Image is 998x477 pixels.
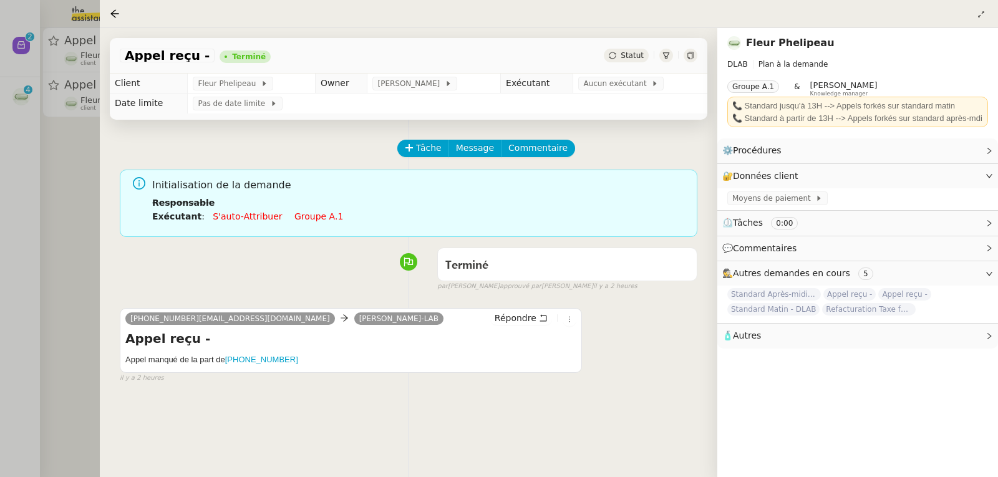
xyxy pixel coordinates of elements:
span: [PERSON_NAME] [377,77,444,90]
span: [PHONE_NUMBER][EMAIL_ADDRESS][DOMAIN_NAME] [130,314,330,323]
div: 🕵️Autres demandes en cours 5 [717,261,998,286]
a: [PERSON_NAME]-LAB [354,313,443,324]
span: il y a 2 heures [120,373,164,383]
span: Appel reçu - [878,288,931,301]
span: Répondre [495,312,536,324]
span: 💬 [722,243,802,253]
span: Autres [733,330,761,340]
span: : [201,211,205,221]
div: 🔐Données client [717,164,998,188]
b: Responsable [152,198,215,208]
span: Procédures [733,145,782,155]
button: Message [448,140,501,157]
span: Moyens de paiement [732,192,815,205]
span: Refacturation Taxe foncière 2025 [822,303,916,316]
span: Aucun exécutant [583,77,651,90]
span: par [437,281,448,292]
td: Client [110,74,188,94]
span: Pas de date limite [198,97,269,110]
span: ⏲️ [722,218,808,228]
span: 🧴 [722,330,761,340]
span: Commentaire [508,141,568,155]
span: Autres demandes en cours [733,268,850,278]
a: Fleur Phelipeau [746,37,835,49]
img: 7f9b6497-4ade-4d5b-ae17-2cbe23708554 [727,36,741,50]
div: 🧴Autres [717,324,998,348]
span: Appel reçu - [125,49,210,62]
td: Date limite [110,94,188,113]
div: 📞 Standard à partir de 13H --> Appels forkés sur standard après-mdi [732,112,983,125]
a: S'auto-attribuer [213,211,282,221]
span: Standard Après-midi - DLAB [727,288,821,301]
span: 🔐 [722,169,803,183]
div: Terminé [232,53,266,60]
h4: Appel reçu - [125,330,576,347]
span: Message [456,141,494,155]
span: Appel reçu - [823,288,876,301]
span: Knowledge manager [810,90,868,97]
span: approuvé par [500,281,541,292]
h5: Appel manqué de la part de [125,354,576,366]
td: Exécutant [501,74,573,94]
span: il y a 2 heures [593,281,637,292]
td: Owner [315,74,367,94]
span: Données client [733,171,798,181]
div: 📞 Standard jusqu'à 13H --> Appels forkés sur standard matin [732,100,983,112]
span: Initialisation de la demande [152,177,687,194]
span: Standard Matin - DLAB [727,303,820,316]
span: Statut [621,51,644,60]
div: 💬Commentaires [717,236,998,261]
b: Exécutant [152,211,201,221]
span: DLAB [727,60,748,69]
nz-tag: 5 [858,267,873,280]
nz-tag: Groupe A.1 [727,80,779,93]
span: Commentaires [733,243,797,253]
a: [PHONE_NUMBER] [225,355,298,364]
span: Plan à la demande [758,60,828,69]
small: [PERSON_NAME] [PERSON_NAME] [437,281,637,292]
button: Répondre [490,311,552,325]
span: Terminé [445,260,488,271]
span: ⚙️ [722,143,787,158]
span: & [794,80,800,97]
div: ⚙️Procédures [717,138,998,163]
span: Tâches [733,218,763,228]
span: 🕵️ [722,268,878,278]
a: Groupe a.1 [294,211,343,221]
button: Tâche [397,140,449,157]
span: Fleur Phelipeau [198,77,260,90]
span: [PERSON_NAME] [810,80,878,90]
app-user-label: Knowledge manager [810,80,878,97]
div: ⏲️Tâches 0:00 [717,211,998,235]
span: Tâche [416,141,442,155]
button: Commentaire [501,140,575,157]
nz-tag: 0:00 [771,217,798,229]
